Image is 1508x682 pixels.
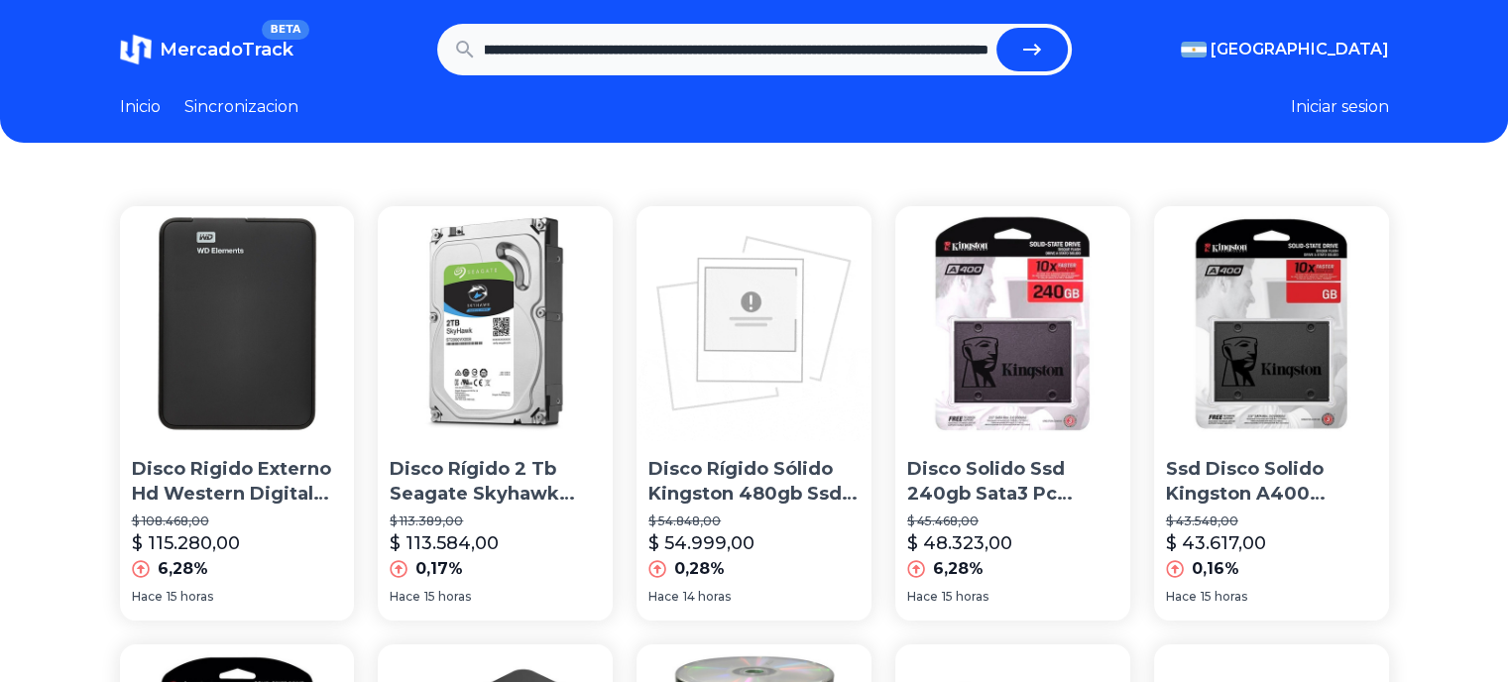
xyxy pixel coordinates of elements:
p: $ 115.280,00 [132,529,240,557]
img: Disco Rígido Sólido Kingston 480gb Ssd Now A400 Sata3 2.5 [637,206,871,441]
span: 15 horas [1201,589,1247,605]
span: [GEOGRAPHIC_DATA] [1211,38,1389,61]
p: Disco Solido Ssd 240gb Sata3 Pc Notebook Mac [907,457,1118,507]
button: [GEOGRAPHIC_DATA] [1181,38,1389,61]
a: Disco Rígido Sólido Kingston 480gb Ssd Now A400 Sata3 2.5Disco Rígido Sólido Kingston 480gb Ssd N... [637,206,871,621]
p: Disco Rigido Externo Hd Western Digital 1tb Usb 3.0 Win/mac [132,457,343,507]
p: 6,28% [933,557,984,581]
p: 0,17% [415,557,463,581]
p: $ 54.999,00 [648,529,754,557]
p: 0,28% [674,557,725,581]
img: Argentina [1181,42,1207,57]
span: Hace [648,589,679,605]
p: Disco Rígido 2 Tb Seagate Skyhawk Simil Purple Wd Dvr Cct [390,457,601,507]
a: Sincronizacion [184,95,298,119]
span: Hace [390,589,420,605]
p: $ 43.548,00 [1166,513,1377,529]
span: MercadoTrack [160,39,293,60]
a: MercadoTrackBETA [120,34,293,65]
span: 15 horas [942,589,988,605]
p: $ 108.468,00 [132,513,343,529]
p: 0,16% [1192,557,1239,581]
a: Ssd Disco Solido Kingston A400 240gb Sata 3 Simil Uv400Ssd Disco Solido Kingston A400 240gb Sata ... [1154,206,1389,621]
span: 14 horas [683,589,731,605]
p: $ 45.468,00 [907,513,1118,529]
p: $ 48.323,00 [907,529,1012,557]
p: Ssd Disco Solido Kingston A400 240gb Sata 3 Simil Uv400 [1166,457,1377,507]
a: Inicio [120,95,161,119]
a: Disco Rígido 2 Tb Seagate Skyhawk Simil Purple Wd Dvr CctDisco Rígido 2 Tb Seagate Skyhawk Simil ... [378,206,613,621]
p: Disco Rígido Sólido Kingston 480gb Ssd Now A400 Sata3 2.5 [648,457,860,507]
span: Hace [907,589,938,605]
p: $ 54.848,00 [648,513,860,529]
img: Ssd Disco Solido Kingston A400 240gb Sata 3 Simil Uv400 [1154,206,1389,441]
p: $ 113.389,00 [390,513,601,529]
button: Iniciar sesion [1291,95,1389,119]
a: Disco Solido Ssd 240gb Sata3 Pc Notebook MacDisco Solido Ssd 240gb Sata3 Pc Notebook Mac$ 45.468,... [895,206,1130,621]
p: $ 43.617,00 [1166,529,1266,557]
p: $ 113.584,00 [390,529,499,557]
a: Disco Rigido Externo Hd Western Digital 1tb Usb 3.0 Win/macDisco Rigido Externo Hd Western Digita... [120,206,355,621]
img: Disco Solido Ssd 240gb Sata3 Pc Notebook Mac [895,206,1130,441]
span: Hace [132,589,163,605]
span: BETA [262,20,308,40]
img: MercadoTrack [120,34,152,65]
img: Disco Rígido 2 Tb Seagate Skyhawk Simil Purple Wd Dvr Cct [378,206,613,441]
span: 15 horas [167,589,213,605]
span: Hace [1166,589,1197,605]
p: 6,28% [158,557,208,581]
img: Disco Rigido Externo Hd Western Digital 1tb Usb 3.0 Win/mac [120,206,355,441]
span: 15 horas [424,589,471,605]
